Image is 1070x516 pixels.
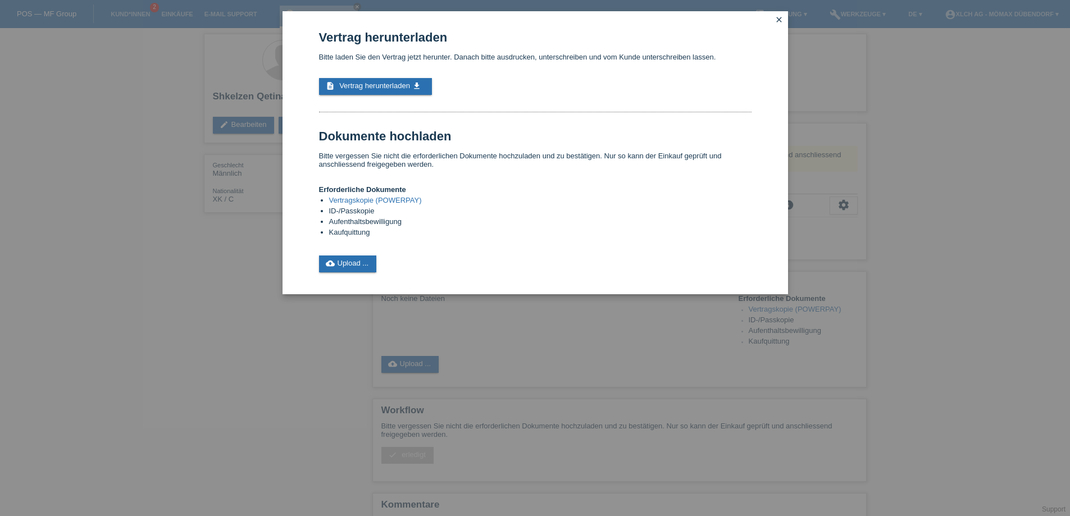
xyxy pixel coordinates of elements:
a: close [772,14,786,27]
span: Vertrag herunterladen [339,81,410,90]
a: cloud_uploadUpload ... [319,255,377,272]
a: Vertragskopie (POWERPAY) [329,196,422,204]
h1: Dokumente hochladen [319,129,752,143]
h4: Erforderliche Dokumente [319,185,752,194]
i: close [775,15,784,24]
p: Bitte laden Sie den Vertrag jetzt herunter. Danach bitte ausdrucken, unterschreiben und vom Kunde... [319,53,752,61]
li: ID-/Passkopie [329,207,752,217]
li: Kaufquittung [329,228,752,239]
a: description Vertrag herunterladen get_app [319,78,432,95]
i: cloud_upload [326,259,335,268]
p: Bitte vergessen Sie nicht die erforderlichen Dokumente hochzuladen und zu bestätigen. Nur so kann... [319,152,752,168]
i: get_app [412,81,421,90]
h1: Vertrag herunterladen [319,30,752,44]
i: description [326,81,335,90]
li: Aufenthaltsbewilligung [329,217,752,228]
